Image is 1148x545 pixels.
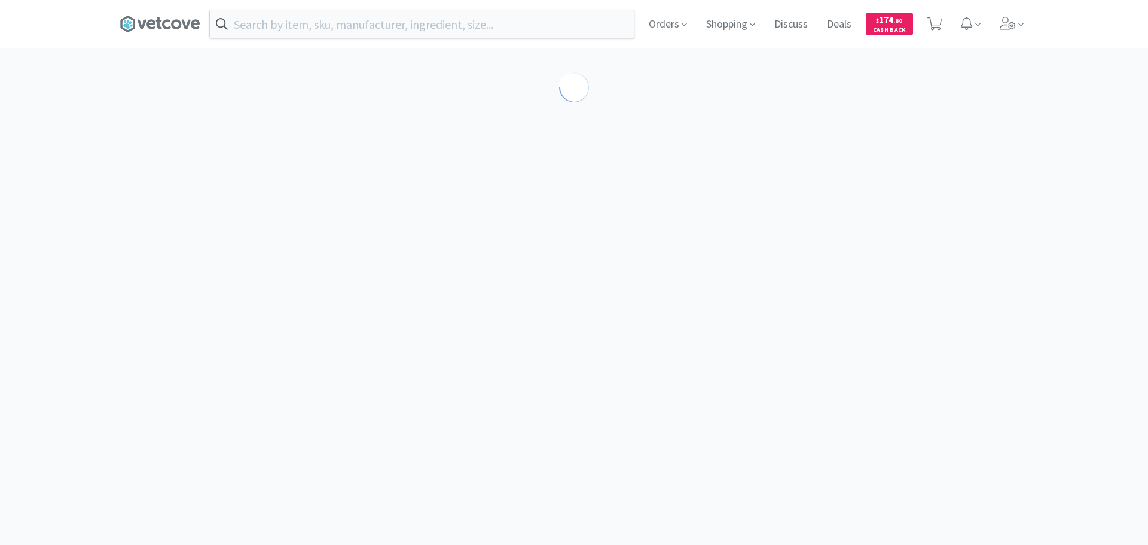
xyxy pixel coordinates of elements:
[210,10,634,38] input: Search by item, sku, manufacturer, ingredient, size...
[893,17,902,25] span: . 60
[876,17,879,25] span: $
[822,19,856,30] a: Deals
[873,27,906,35] span: Cash Back
[876,14,902,25] span: 174
[866,8,913,40] a: $174.60Cash Back
[770,19,813,30] a: Discuss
